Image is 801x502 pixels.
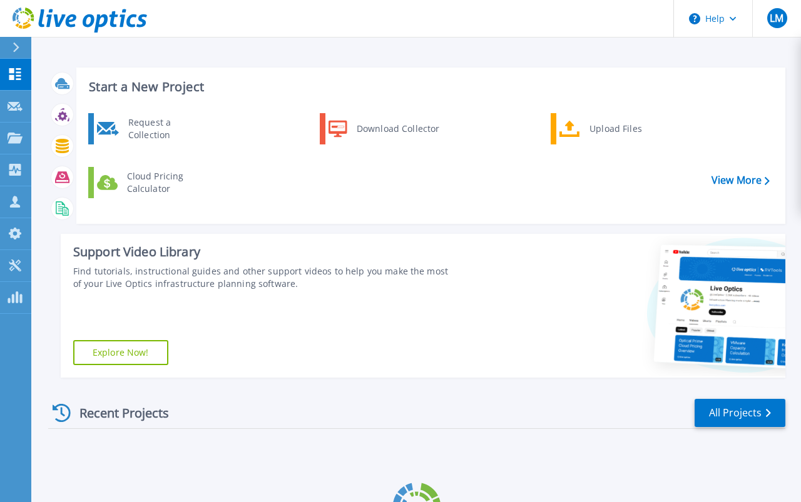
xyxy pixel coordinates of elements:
a: Explore Now! [73,340,168,365]
h3: Start a New Project [89,80,769,94]
div: Request a Collection [122,116,213,141]
div: Upload Files [583,116,676,141]
a: Download Collector [320,113,448,144]
a: Request a Collection [88,113,217,144]
a: Cloud Pricing Calculator [88,167,217,198]
div: Find tutorials, instructional guides and other support videos to help you make the most of your L... [73,265,450,290]
span: LM [770,13,783,23]
a: All Projects [695,399,785,427]
div: Recent Projects [48,398,186,428]
div: Support Video Library [73,244,450,260]
a: Upload Files [551,113,679,144]
div: Download Collector [350,116,445,141]
div: Cloud Pricing Calculator [121,170,213,195]
a: View More [712,174,770,186]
